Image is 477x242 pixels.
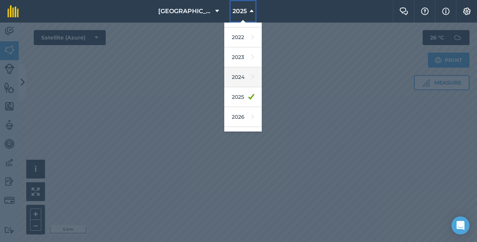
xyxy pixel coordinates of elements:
[399,8,408,15] img: Two speech bubbles overlapping with the left bubble in the forefront
[224,107,262,127] a: 2026
[420,8,429,15] img: A question mark icon
[224,127,262,147] a: 2027
[224,47,262,67] a: 2023
[442,7,450,16] img: svg+xml;base64,PHN2ZyB4bWxucz0iaHR0cDovL3d3dy53My5vcmcvMjAwMC9zdmciIHdpZHRoPSIxNyIgaGVpZ2h0PSIxNy...
[224,67,262,87] a: 2024
[224,27,262,47] a: 2022
[451,216,469,234] div: Open Intercom Messenger
[232,7,247,16] span: 2025
[462,8,471,15] img: A cog icon
[158,7,212,16] span: [GEOGRAPHIC_DATA]
[224,87,262,107] a: 2025
[7,5,19,17] img: fieldmargin Logo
